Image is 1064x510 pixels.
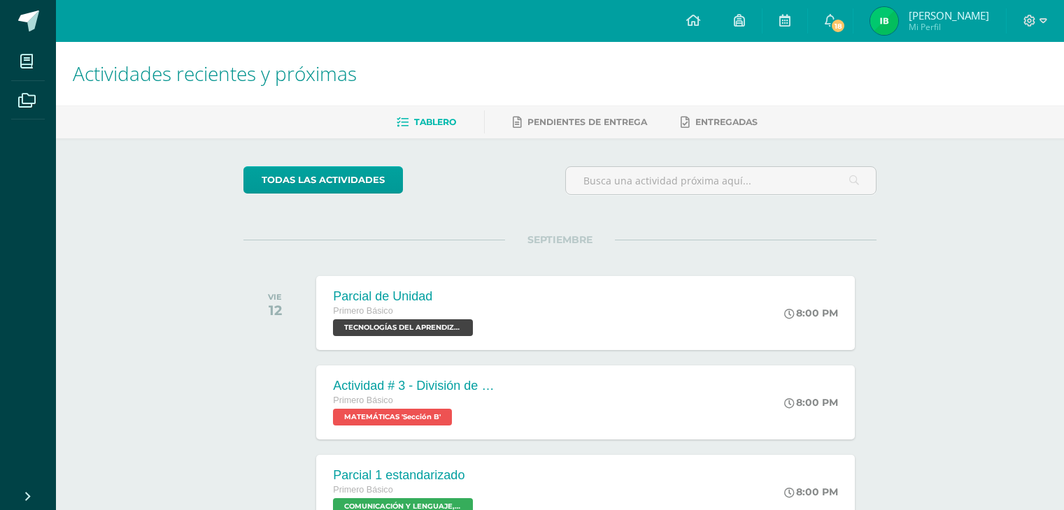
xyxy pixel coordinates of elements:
span: Primero Básico [333,485,392,495]
span: 18 [830,18,846,34]
span: SEPTIEMBRE [505,233,615,246]
a: Pendientes de entrega [513,111,647,133]
span: MATEMÁTICAS 'Sección B' [333,409,452,425]
span: Tablero [414,117,456,127]
span: TECNOLOGÍAS DEL APRENDIZAJE Y LA COMUNICACIÓN 'Sección B' [333,319,473,336]
div: Parcial 1 estandarizado [333,468,476,483]
div: 8:00 PM [784,307,838,319]
a: Entregadas [681,111,758,133]
a: todas las Actividades [243,166,403,194]
a: Tablero [397,111,456,133]
span: Actividades recientes y próximas [73,60,357,87]
div: 8:00 PM [784,396,838,409]
div: 12 [268,302,282,319]
div: 8:00 PM [784,486,838,498]
input: Busca una actividad próxima aquí... [566,167,876,194]
div: Actividad # 3 - División de Fracciones [333,379,501,393]
span: [PERSON_NAME] [909,8,989,22]
div: VIE [268,292,282,302]
span: Mi Perfil [909,21,989,33]
img: 55b8320bb34ec97368aad51c29d7f14c.png [870,7,898,35]
span: Pendientes de entrega [527,117,647,127]
span: Primero Básico [333,306,392,316]
span: Primero Básico [333,395,392,405]
div: Parcial de Unidad [333,289,476,304]
span: Entregadas [695,117,758,127]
